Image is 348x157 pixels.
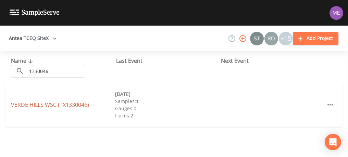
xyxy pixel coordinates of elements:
[115,98,219,105] div: Samples: 1
[6,32,60,45] button: Antea TCEQ SiteX
[221,57,326,65] div: Next Event
[293,32,338,45] button: Add Project
[115,105,219,112] div: Gauges: 0
[325,134,341,150] div: Open Intercom Messenger
[115,90,219,98] div: [DATE]
[11,101,89,109] a: VERDE HILLS WSC (TX1330046)
[27,65,85,77] input: Search Projects
[264,32,278,45] div: Rodolfo Ramirez
[330,6,343,20] img: d4d65db7c401dd99d63b7ad86343d265
[250,32,264,45] img: c0670e89e469b6405363224a5fca805c
[10,10,60,16] img: logo
[264,32,278,45] img: 7e5c62b91fde3b9fc00588adc1700c9a
[115,112,219,119] div: Forms: 2
[250,32,264,45] div: Stan Porter
[11,57,35,65] span: Name
[279,32,293,45] div: +15
[116,57,221,65] div: Last Event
